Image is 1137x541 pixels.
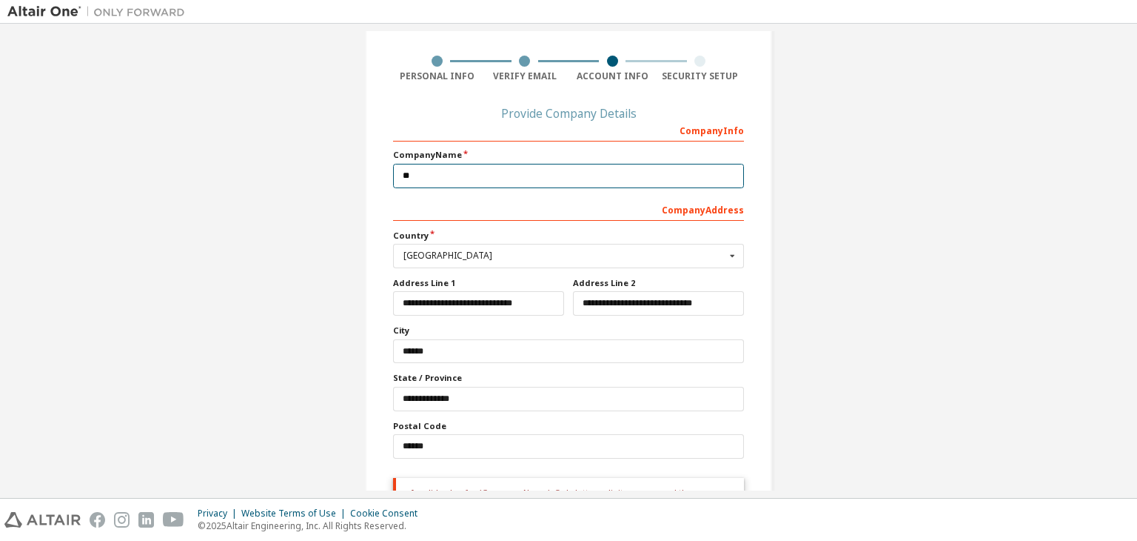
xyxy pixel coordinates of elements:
img: altair_logo.svg [4,512,81,528]
label: Address Line 1 [393,277,564,289]
div: Privacy [198,508,241,520]
div: [GEOGRAPHIC_DATA] [403,251,725,260]
div: Verify Email [481,70,569,82]
img: Altair One [7,4,192,19]
label: State / Province [393,372,744,384]
div: Account Info [568,70,657,82]
div: Invalid value for 'Company Name'. Only letters, digits, spaces and the following characters are p... [393,478,744,522]
label: Country [393,230,744,242]
img: instagram.svg [114,512,130,528]
div: Company Info [393,118,744,142]
img: youtube.svg [163,512,184,528]
div: Cookie Consent [350,508,426,520]
p: © 2025 Altair Engineering, Inc. All Rights Reserved. [198,520,426,532]
div: Security Setup [657,70,745,82]
div: Company Address [393,197,744,221]
img: linkedin.svg [138,512,154,528]
div: Provide Company Details [393,109,744,118]
div: Personal Info [393,70,481,82]
label: City [393,325,744,336]
label: Address Line 2 [573,277,744,289]
label: Company Name [393,149,744,161]
div: Website Terms of Use [241,508,350,520]
label: Postal Code [393,420,744,432]
img: facebook.svg [90,512,105,528]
